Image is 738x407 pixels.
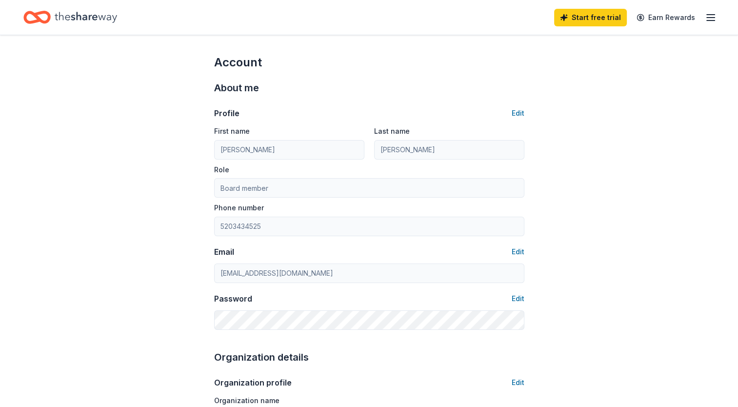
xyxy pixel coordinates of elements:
[214,107,239,119] div: Profile
[214,246,234,258] div: Email
[512,107,524,119] button: Edit
[214,349,524,365] div: Organization details
[214,203,264,213] label: Phone number
[214,126,250,136] label: First name
[214,165,229,175] label: Role
[512,377,524,388] button: Edit
[214,80,524,96] div: About me
[214,377,292,388] div: Organization profile
[214,293,252,305] div: Password
[23,6,117,29] a: Home
[374,126,410,136] label: Last name
[512,246,524,258] button: Edit
[554,9,627,26] a: Start free trial
[512,293,524,305] button: Edit
[631,9,701,26] a: Earn Rewards
[214,396,279,406] label: Organization name
[214,55,524,70] div: Account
